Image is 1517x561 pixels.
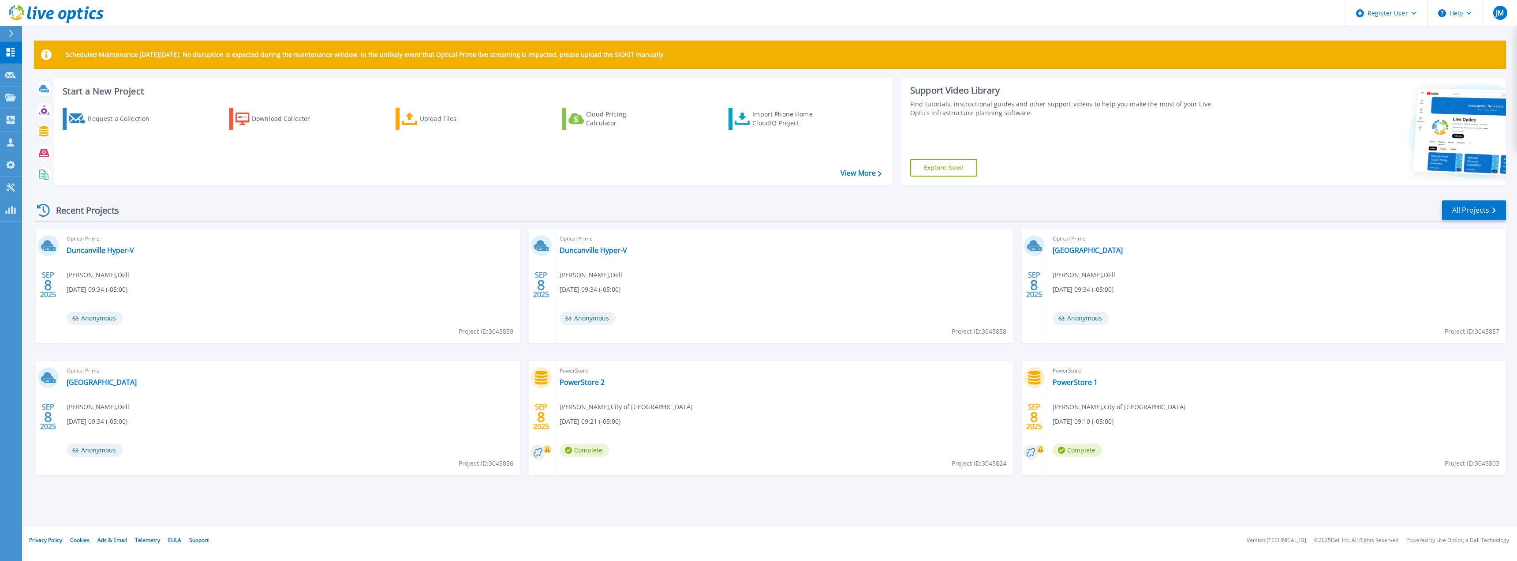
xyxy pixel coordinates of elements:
a: EULA [168,536,181,544]
li: Version: [TECHNICAL_ID] [1247,538,1306,543]
span: JM [1496,9,1504,16]
span: [PERSON_NAME] , Dell [67,402,129,412]
span: 8 [537,413,545,421]
a: Download Collector [229,108,328,130]
h3: Start a New Project [63,87,881,96]
a: Support [189,536,209,544]
span: 8 [537,281,545,289]
a: PowerStore 2 [560,378,605,387]
span: 8 [1030,281,1038,289]
span: PowerStore [1053,366,1501,376]
span: [DATE] 09:34 (-05:00) [67,417,127,426]
a: Duncanville Hyper-V [67,246,134,255]
span: Anonymous [67,312,123,325]
span: [DATE] 09:10 (-05:00) [1053,417,1113,426]
a: View More [841,169,882,177]
span: Anonymous [1053,312,1109,325]
li: Powered by Live Optics, a Dell Technology [1406,538,1509,543]
div: Support Video Library [910,85,1226,96]
div: Upload Files [420,110,490,128]
div: SEP 2025 [533,401,549,433]
li: © 2025 Dell Inc. All Rights Reserved [1314,538,1398,543]
span: 8 [1030,413,1038,421]
div: SEP 2025 [1026,401,1042,433]
div: SEP 2025 [40,401,56,433]
span: Optical Prime [67,234,515,244]
div: Download Collector [252,110,322,128]
span: [PERSON_NAME] , Dell [1053,270,1115,280]
span: [DATE] 09:34 (-05:00) [67,285,127,294]
span: Project ID: 3045859 [459,327,513,336]
a: [GEOGRAPHIC_DATA] [1053,246,1123,255]
a: Ads & Email [97,536,127,544]
a: All Projects [1442,200,1506,220]
a: Explore Now! [910,159,977,177]
span: [PERSON_NAME] , City of [GEOGRAPHIC_DATA] [1053,402,1186,412]
span: Project ID: 3045857 [1445,327,1499,336]
div: SEP 2025 [533,269,549,301]
a: Privacy Policy [29,536,62,544]
span: [DATE] 09:34 (-05:00) [560,285,620,294]
span: Project ID: 3045824 [952,459,1006,468]
div: Request a Collection [88,110,158,128]
div: Cloud Pricing Calculator [586,110,657,128]
span: [PERSON_NAME] , Dell [67,270,129,280]
div: Import Phone Home CloudIQ Project [752,110,821,128]
span: Complete [560,444,609,457]
p: Scheduled Maintenance [DATE][DATE]: No disruption is expected during the maintenance window. In t... [66,51,665,58]
span: Optical Prime [1053,234,1501,244]
span: [PERSON_NAME] , Dell [560,270,622,280]
a: Cloud Pricing Calculator [562,108,661,130]
a: Duncanville Hyper-V [560,246,627,255]
div: SEP 2025 [40,269,56,301]
span: [DATE] 09:21 (-05:00) [560,417,620,426]
a: Upload Files [396,108,494,130]
span: 8 [44,413,52,421]
span: Anonymous [560,312,616,325]
span: PowerStore [560,366,1008,376]
span: Project ID: 3045856 [459,459,513,468]
span: [DATE] 09:34 (-05:00) [1053,285,1113,294]
a: Telemetry [135,536,160,544]
a: PowerStore 1 [1053,378,1098,387]
a: Request a Collection [63,108,161,130]
span: Project ID: 3045858 [952,327,1006,336]
span: Anonymous [67,444,123,457]
span: [PERSON_NAME] , City of [GEOGRAPHIC_DATA] [560,402,693,412]
span: Project ID: 3045803 [1445,459,1499,468]
a: Cookies [70,536,90,544]
div: Find tutorials, instructional guides and other support videos to help you make the most of your L... [910,100,1226,117]
div: SEP 2025 [1026,269,1042,301]
a: [GEOGRAPHIC_DATA] [67,378,137,387]
span: Optical Prime [560,234,1008,244]
span: Complete [1053,444,1102,457]
span: Optical Prime [67,366,515,376]
span: 8 [44,281,52,289]
div: Recent Projects [34,200,131,221]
